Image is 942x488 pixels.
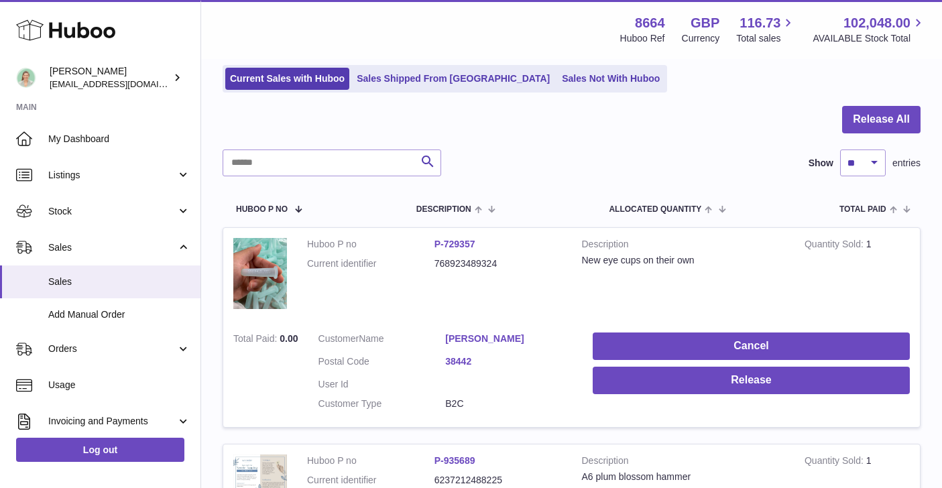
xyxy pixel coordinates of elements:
dt: Huboo P no [307,454,434,467]
strong: GBP [691,14,719,32]
span: Usage [48,379,190,391]
img: 1678098807.jpg [233,238,287,310]
button: Cancel [593,332,910,360]
button: Release [593,367,910,394]
strong: Description [582,238,784,254]
button: Release All [842,106,921,133]
dt: Current identifier [307,257,434,270]
dt: Postal Code [318,355,446,371]
a: [PERSON_NAME] [445,332,573,345]
span: ALLOCATED Quantity [609,205,701,214]
td: 1 [794,228,920,323]
dd: B2C [445,398,573,410]
span: Stock [48,205,176,218]
img: hello@thefacialcuppingexpert.com [16,68,36,88]
strong: Description [582,454,784,471]
dt: Customer Type [318,398,446,410]
div: New eye cups on their own [582,254,784,267]
span: 102,048.00 [843,14,910,32]
a: P-935689 [434,455,475,466]
a: 38442 [445,355,573,368]
div: Currency [682,32,720,45]
strong: Quantity Sold [805,455,866,469]
a: 116.73 Total sales [736,14,796,45]
a: Sales Shipped From [GEOGRAPHIC_DATA] [352,68,554,90]
span: Orders [48,343,176,355]
div: [PERSON_NAME] [50,65,170,90]
span: Add Manual Order [48,308,190,321]
dt: Name [318,332,446,349]
span: 0.00 [280,333,298,344]
a: Log out [16,438,184,462]
a: 102,048.00 AVAILABLE Stock Total [813,14,926,45]
span: Invoicing and Payments [48,415,176,428]
span: Description [416,205,471,214]
dd: 6237212488225 [434,474,562,487]
span: entries [892,157,921,170]
dt: User Id [318,378,446,391]
span: Sales [48,276,190,288]
strong: Quantity Sold [805,239,866,253]
span: Huboo P no [236,205,288,214]
label: Show [809,157,833,170]
a: Current Sales with Huboo [225,68,349,90]
dt: Huboo P no [307,238,434,251]
span: Customer [318,333,359,344]
span: Total paid [839,205,886,214]
span: 116.73 [740,14,780,32]
span: [EMAIL_ADDRESS][DOMAIN_NAME] [50,78,197,89]
span: AVAILABLE Stock Total [813,32,926,45]
dd: 768923489324 [434,257,562,270]
div: Huboo Ref [620,32,665,45]
span: Listings [48,169,176,182]
a: Sales Not With Huboo [557,68,664,90]
strong: Total Paid [233,333,280,347]
span: Total sales [736,32,796,45]
div: A6 plum blossom hammer [582,471,784,483]
strong: 8664 [635,14,665,32]
span: My Dashboard [48,133,190,145]
span: Sales [48,241,176,254]
a: P-729357 [434,239,475,249]
dt: Current identifier [307,474,434,487]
